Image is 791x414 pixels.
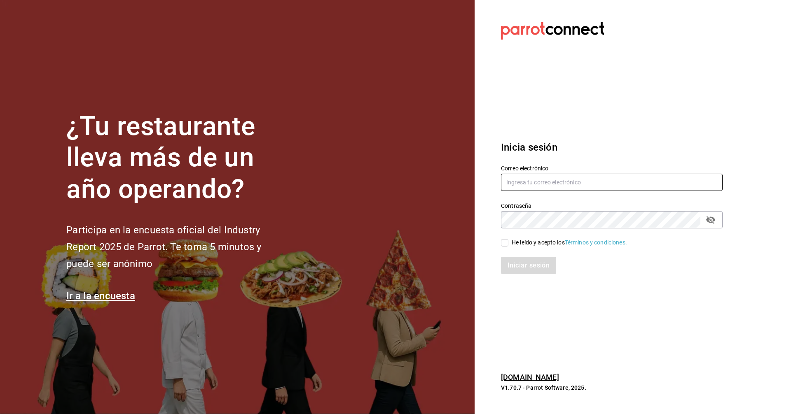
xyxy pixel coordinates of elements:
h1: ¿Tu restaurante lleva más de un año operando? [66,111,289,205]
label: Contraseña [501,202,723,208]
a: [DOMAIN_NAME] [501,373,559,381]
input: Ingresa tu correo electrónico [501,174,723,191]
a: Ir a la encuesta [66,290,135,302]
div: He leído y acepto los [512,238,627,247]
h3: Inicia sesión [501,140,723,155]
button: passwordField [704,213,718,227]
p: V1.70.7 - Parrot Software, 2025. [501,384,723,392]
h2: Participa en la encuesta oficial del Industry Report 2025 de Parrot. Te toma 5 minutos y puede se... [66,222,289,272]
a: Términos y condiciones. [565,239,627,246]
label: Correo electrónico [501,165,723,171]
